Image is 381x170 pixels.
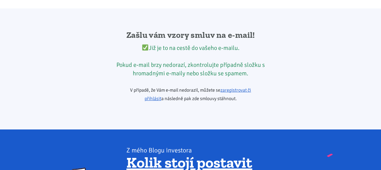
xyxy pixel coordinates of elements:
p: V případě, že Vám e-mail nedorazil, můžete se a následně pak zde smlouvy stáhnout. [113,86,268,103]
div: Z mého Blogu investora [126,146,309,155]
h2: Zašlu vám vzory smluv na e-mail! [113,30,268,41]
img: ✅ [142,44,148,51]
a: zaregistrovat či přihlásit [145,87,251,102]
div: Již je to na cestě do vašeho e-mailu. Pokud e-mail brzy nedorazí, zkontrolujte případně složku s ... [113,44,268,78]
